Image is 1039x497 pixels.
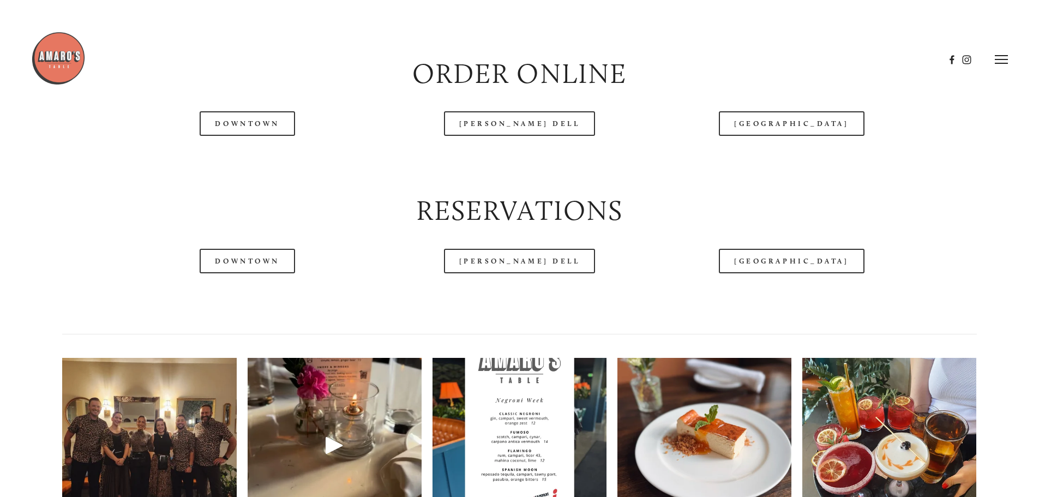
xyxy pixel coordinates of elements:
[62,191,976,230] h2: Reservations
[444,249,596,273] a: [PERSON_NAME] Dell
[719,249,864,273] a: [GEOGRAPHIC_DATA]
[31,31,86,86] img: Amaro's Table
[200,111,295,136] a: Downtown
[444,111,596,136] a: [PERSON_NAME] Dell
[719,111,864,136] a: [GEOGRAPHIC_DATA]
[200,249,295,273] a: Downtown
